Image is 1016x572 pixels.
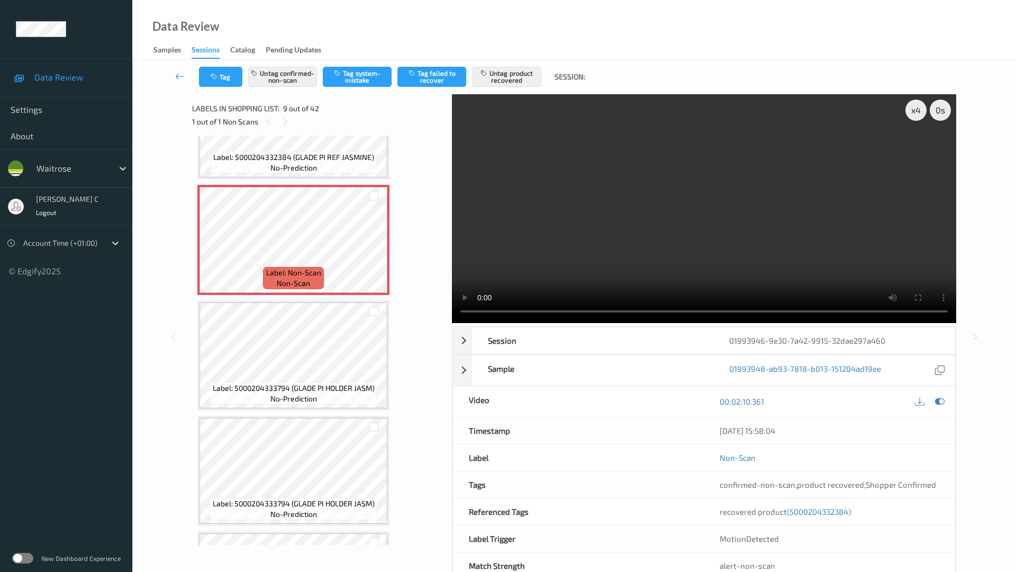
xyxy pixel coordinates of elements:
[704,525,955,552] div: MotionDetected
[797,480,864,489] span: product recovered
[199,67,242,87] button: Tag
[270,394,317,404] span: no-prediction
[153,44,181,58] div: Samples
[152,21,219,32] div: Data Review
[270,509,317,520] span: no-prediction
[930,100,951,121] div: 0 s
[192,115,444,128] div: 1 out of 1 Non Scans
[720,480,795,489] span: confirmed-non-scan
[213,152,374,163] span: Label: 5000204332384 (GLADE PI REF JASMINE)
[473,67,541,87] button: Untag product recovered
[453,525,704,552] div: Label Trigger
[153,43,192,58] a: Samples
[270,163,317,173] span: no-prediction
[213,498,375,509] span: Label: 5000204333794 (GLADE PI HOLDER JASM)
[787,507,851,516] span: (5000204332384)
[452,327,956,354] div: Session01993946-9e30-7a42-9915-32dae297a460
[453,498,704,525] div: Referenced Tags
[213,383,375,394] span: Label: 5000204333794 (GLADE PI HOLDER JASM)
[555,71,585,82] span: Session:
[453,417,704,444] div: Timestamp
[720,425,939,436] div: [DATE] 15:58:04
[472,327,714,354] div: Session
[453,444,704,471] div: Label
[720,480,936,489] span: , ,
[397,67,466,87] button: Tag failed to recover
[266,43,332,58] a: Pending Updates
[283,103,319,114] span: 9 out of 42
[266,44,321,58] div: Pending Updates
[230,43,266,58] a: Catalog
[192,43,230,59] a: Sessions
[248,67,317,87] button: Untag confirmed-non-scan
[713,327,955,354] div: 01993946-9e30-7a42-9915-32dae297a460
[192,44,220,59] div: Sessions
[452,355,956,386] div: Sample01993948-ab93-7818-b013-151204ad19ee
[230,44,255,58] div: Catalog
[720,396,764,407] a: 00:02:10.361
[323,67,392,87] button: Tag system-mistake
[720,452,756,463] a: Non-Scan
[192,103,279,114] span: Labels in shopping list:
[720,507,851,516] span: recovered product
[266,267,321,278] span: Label: Non-Scan
[866,480,936,489] span: Shopper Confirmed
[453,387,704,417] div: Video
[277,278,310,289] span: non-scan
[453,471,704,498] div: Tags
[720,560,939,571] div: alert-non-scan
[729,363,881,378] a: 01993948-ab93-7818-b013-151204ad19ee
[905,100,927,121] div: x 4
[472,355,714,386] div: Sample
